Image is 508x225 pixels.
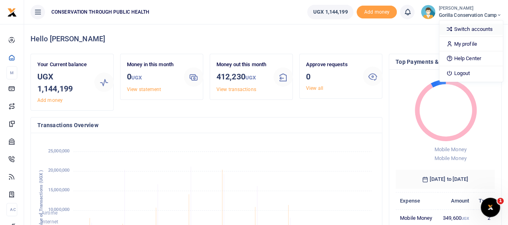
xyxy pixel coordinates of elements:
small: [PERSON_NAME] [439,5,502,12]
span: Add money [357,6,397,19]
a: View transactions [216,87,256,92]
th: Amount [438,192,473,209]
li: Wallet ballance [304,5,357,19]
a: Switch accounts [439,24,503,35]
p: Approve requests [306,61,357,69]
li: Toup your wallet [357,6,397,19]
img: logo-small [7,8,17,17]
h3: 0 [127,71,177,84]
h3: 0 [306,71,357,83]
p: Money in this month [127,61,177,69]
span: CONSERVATION THROUGH PUBLIC HEALTH [48,8,153,16]
p: Money out this month [216,61,267,69]
a: UGX 1,144,199 [307,5,353,19]
a: View all [306,85,323,91]
small: UGX [245,75,256,81]
th: Txns [473,192,495,209]
a: My profile [439,39,503,50]
small: UGX [131,75,142,81]
th: Expense [396,192,438,209]
a: profile-user [PERSON_NAME] Gorilla Conservation Camp [421,5,502,19]
h4: Top Payments & Expenses [396,57,495,66]
h6: [DATE] to [DATE] [396,170,495,189]
span: Mobile Money [434,155,466,161]
iframe: Intercom live chat [481,198,500,217]
a: Add money [37,97,63,103]
small: UGX [461,216,469,221]
span: UGX 1,144,199 [313,8,347,16]
img: profile-user [421,5,435,19]
h4: Transactions Overview [37,121,375,130]
h4: Hello [PERSON_NAME] [31,34,502,43]
a: Add money [357,8,397,14]
tspan: 25,000,000 [48,148,69,154]
tspan: 15,000,000 [48,188,69,193]
h3: 412,230 [216,71,267,84]
span: 1 [497,198,504,204]
span: Internet [41,219,58,225]
span: Mobile Money [434,146,466,152]
li: M [6,66,17,79]
span: Airtime [41,210,57,216]
a: View statement [127,87,161,92]
tspan: 20,000,000 [48,168,69,173]
li: Ac [6,203,17,216]
span: Gorilla Conservation Camp [439,12,502,19]
tspan: 10,000,000 [48,207,69,212]
p: Your Current balance [37,61,88,69]
h3: UGX 1,144,199 [37,71,88,95]
a: Logout [439,68,503,79]
a: logo-small logo-large logo-large [7,9,17,15]
a: Help Center [439,53,503,64]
